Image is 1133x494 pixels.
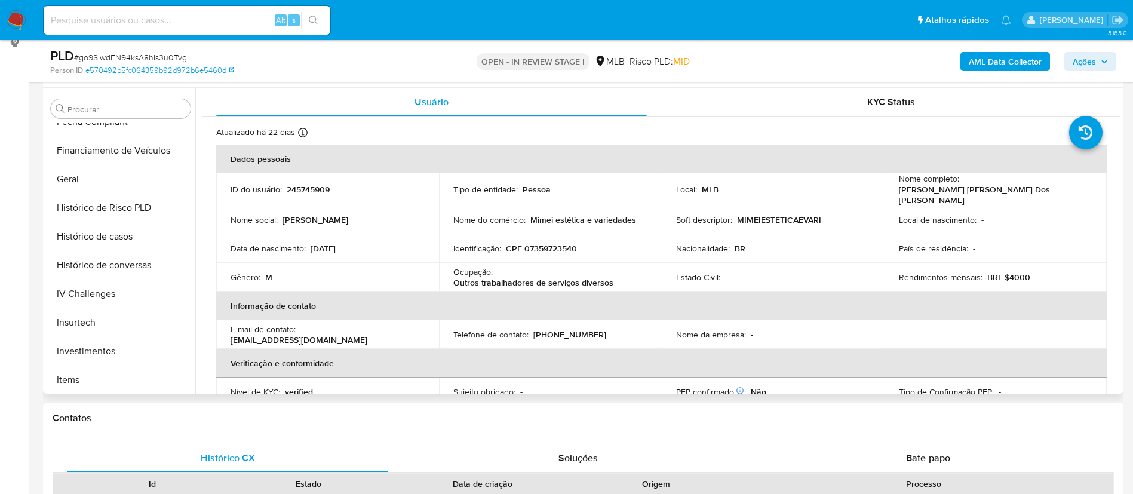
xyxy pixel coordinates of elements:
p: MIMEIESTETICAEVARI [737,214,821,225]
p: Tipo de Confirmação PEP : [899,386,994,397]
p: - [751,329,753,340]
span: Soluções [558,451,598,465]
input: Pesquise usuários ou casos... [44,13,330,28]
p: MLB [702,184,719,195]
p: M [265,272,272,283]
button: Histórico de conversas [46,251,195,280]
a: Notificações [1001,15,1011,25]
p: [PHONE_NUMBER] [533,329,606,340]
span: MID [673,54,690,68]
p: [PERSON_NAME] [PERSON_NAME] Dos [PERSON_NAME] [899,184,1088,205]
button: Geral [46,165,195,194]
p: BRL $4000 [987,272,1030,283]
button: Items [46,366,195,394]
p: - [973,243,975,254]
p: País de residência : [899,243,968,254]
p: Atualizado há 22 dias [216,127,295,138]
p: verified [285,386,313,397]
p: Nome social : [231,214,278,225]
button: Histórico de casos [46,222,195,251]
p: adriano.brito@mercadolivre.com [1040,14,1107,26]
p: Estado Civil : [676,272,720,283]
button: Procurar [56,104,65,113]
span: Bate-papo [906,451,950,465]
p: Outros trabalhadores de serviços diversos [453,277,613,288]
p: - [999,386,1001,397]
p: - [520,386,523,397]
button: Insurtech [46,308,195,337]
p: Não [751,386,766,397]
p: Sujeito obrigado : [453,386,515,397]
div: Id [82,478,222,490]
div: Estado [239,478,379,490]
button: Histórico de Risco PLD [46,194,195,222]
p: Nível de KYC : [231,386,280,397]
th: Dados pessoais [216,145,1107,173]
p: Nacionalidade : [676,243,730,254]
p: Tipo de entidade : [453,184,518,195]
p: PEP confirmado : [676,386,746,397]
div: MLB [594,55,625,68]
b: Person ID [50,65,83,76]
p: - [725,272,727,283]
p: - [981,214,984,225]
p: Rendimentos mensais : [899,272,982,283]
span: Histórico CX [201,451,255,465]
p: E-mail de contato : [231,324,296,335]
p: [DATE] [311,243,336,254]
span: KYC Status [867,95,915,109]
p: Soft descriptor : [676,214,732,225]
p: Nome do comércio : [453,214,526,225]
p: Ocupação : [453,266,493,277]
span: Atalhos rápidos [925,14,989,26]
div: Origem [587,478,726,490]
input: Procurar [67,104,186,115]
button: Financiamento de Veículos [46,136,195,165]
p: BR [735,243,745,254]
p: ID do usuário : [231,184,282,195]
b: AML Data Collector [969,52,1042,71]
p: [PERSON_NAME] [283,214,348,225]
p: [EMAIL_ADDRESS][DOMAIN_NAME] [231,335,367,345]
p: Mimei estética e variedades [530,214,636,225]
p: Telefone de contato : [453,329,529,340]
p: Identificação : [453,243,501,254]
button: Ações [1064,52,1116,71]
span: Alt [276,14,285,26]
p: Pessoa [523,184,551,195]
span: Ações [1073,52,1096,71]
span: Risco PLD: [630,55,690,68]
p: 245745909 [287,184,330,195]
span: s [292,14,296,26]
button: AML Data Collector [960,52,1050,71]
b: PLD [50,46,74,65]
p: Nome da empresa : [676,329,746,340]
p: Data de nascimento : [231,243,306,254]
p: Gênero : [231,272,260,283]
button: search-icon [301,12,326,29]
p: Nome completo : [899,173,959,184]
p: CPF 07359723540 [506,243,577,254]
a: Sair [1111,14,1124,26]
p: Local de nascimento : [899,214,977,225]
button: Investimentos [46,337,195,366]
a: e570492b5fc064359b92d972b6e5460d [85,65,234,76]
p: Local : [676,184,697,195]
th: Verificação e conformidade [216,349,1107,378]
th: Informação de contato [216,292,1107,320]
button: IV Challenges [46,280,195,308]
span: # go9SlwdFN94ksA8hIs3u0Tvg [74,51,187,63]
p: OPEN - IN REVIEW STAGE I [477,53,589,70]
div: Data de criação [395,478,570,490]
div: Processo [743,478,1105,490]
h1: Contatos [53,412,1114,424]
span: 3.163.0 [1108,28,1127,38]
span: Usuário [414,95,449,109]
